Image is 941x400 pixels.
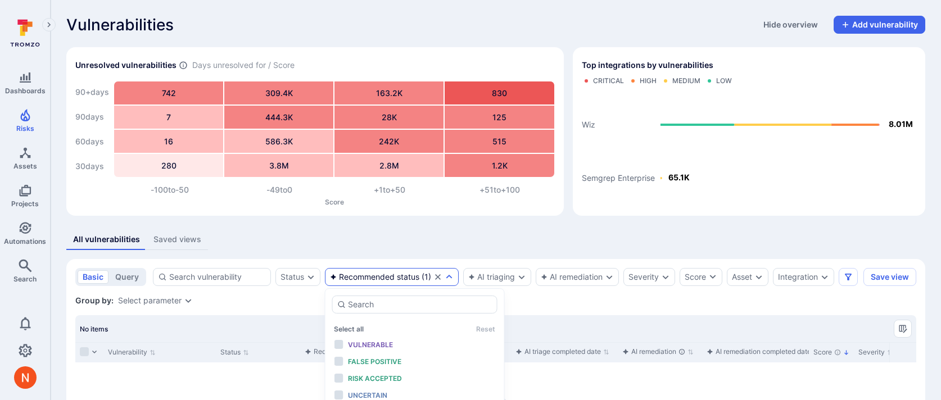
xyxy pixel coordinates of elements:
[66,229,925,250] div: assets tabs
[661,272,670,281] button: Expand dropdown
[834,349,841,356] div: The vulnerability score is based on the parameters defined in the settings
[334,81,444,104] div: 163.2K
[153,234,201,245] div: Saved views
[680,268,722,286] button: Score
[75,60,177,71] h2: Unresolved vulnerabilities
[225,184,335,196] div: -49 to 0
[707,347,820,356] button: Sort by function(){return k.createElement(fN.A,{direction:"row",alignItems:"center",gap:4},k.crea...
[80,347,89,356] span: Select all rows
[13,275,37,283] span: Search
[445,130,554,153] div: 515
[114,154,223,177] div: 280
[110,270,144,284] button: query
[778,272,818,281] button: Integration
[330,272,431,281] button: Recommended status(1)
[169,271,266,283] input: Search vulnerability
[515,346,601,357] div: AI triage completed date
[476,325,495,333] button: Reset
[445,272,454,281] button: Expand dropdown
[66,16,174,34] span: Vulnerabilities
[582,173,655,183] text: Semgrep Enterprise
[334,106,444,129] div: 28K
[445,81,554,104] div: 830
[348,340,393,349] span: Vulnerable
[334,184,445,196] div: +1 to +50
[179,60,188,71] span: Number of vulnerabilities in status ‘Open’ ‘Triaged’ and ‘In process’ divided by score and scanne...
[45,20,53,30] i: Expand navigation menu
[75,81,109,103] div: 90+ days
[330,272,431,281] div: ( 1 )
[468,272,515,281] button: AI triaging
[858,348,893,357] button: Sort by Severity
[839,268,858,286] button: Filters
[11,199,39,208] span: Projects
[445,184,555,196] div: +51 to +100
[834,16,925,34] button: Add vulnerability
[16,124,34,133] span: Risks
[115,198,555,206] p: Score
[14,366,37,389] img: ACg8ocIprwjrgDQnDsNSk9Ghn5p5-B8DpAKWoJ5Gi9syOE4K59tr4Q=s96-c
[582,120,595,129] text: Wiz
[192,60,295,71] span: Days unresolved for / Score
[114,106,223,129] div: 7
[757,16,825,34] button: Hide overview
[445,106,554,129] div: 125
[75,155,109,178] div: 30 days
[224,81,333,104] div: 309.4K
[75,106,109,128] div: 90 days
[605,272,614,281] button: Expand dropdown
[348,299,492,310] input: Search
[348,357,401,366] span: False positive
[672,76,700,85] div: Medium
[894,320,912,338] div: Manage columns
[78,270,108,284] button: basic
[348,374,402,383] span: Risk accepted
[573,47,925,216] div: Top integrations by vulnerabilities
[305,346,391,357] div: Recommended status
[334,325,364,333] button: Select all
[582,60,713,71] span: Top integrations by vulnerabilities
[515,347,609,356] button: Sort by function(){return k.createElement(fN.A,{direction:"row",alignItems:"center",gap:4},k.crea...
[75,295,114,306] span: Group by:
[108,348,156,357] button: Sort by Vulnerability
[889,119,913,129] text: 8.01M
[628,272,659,281] div: Severity
[622,346,685,357] div: AI remediation
[306,272,315,281] button: Expand dropdown
[118,296,182,305] button: Select parameter
[13,162,37,170] span: Assets
[80,325,108,333] span: No items
[75,130,109,153] div: 60 days
[114,130,223,153] div: 16
[5,87,46,95] span: Dashboards
[224,106,333,129] div: 444.3K
[4,237,46,246] span: Automations
[445,154,554,177] div: 1.2K
[118,296,193,305] div: grouping parameters
[517,272,526,281] button: Expand dropdown
[14,366,37,389] div: Neeren Patki
[593,76,624,85] div: Critical
[114,81,223,104] div: 742
[330,272,419,281] div: Recommended status
[843,347,849,358] p: Sorted by: Highest first
[184,296,193,305] button: Expand dropdown
[668,172,690,182] text: 65.1K
[820,272,829,281] button: Expand dropdown
[863,268,916,286] button: Save view
[281,272,304,281] div: Status
[73,234,140,245] div: All vulnerabilities
[224,130,333,153] div: 586.3K
[640,76,657,85] div: High
[622,347,694,356] button: Sort by function(){return k.createElement(fN.A,{direction:"row",alignItems:"center",gap:4},k.crea...
[42,18,56,31] button: Expand navigation menu
[754,272,763,281] button: Expand dropdown
[813,348,849,357] button: Sort by Score
[334,130,444,153] div: 242K
[541,272,603,281] button: AI remediation
[732,272,752,281] button: Asset
[348,391,387,399] span: Uncertain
